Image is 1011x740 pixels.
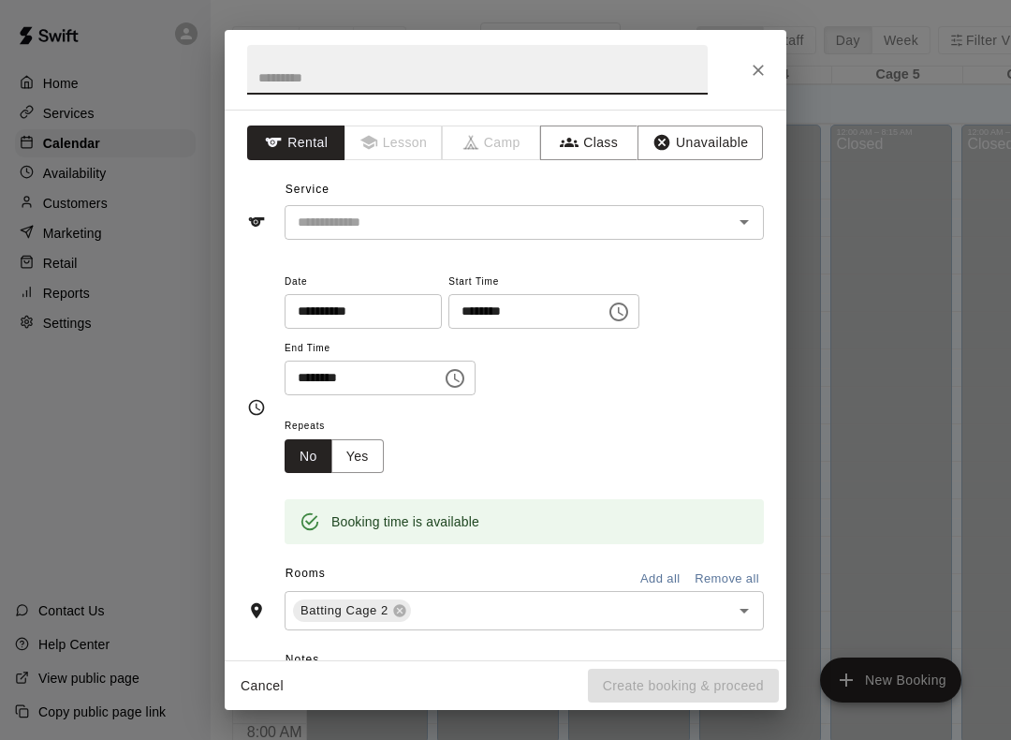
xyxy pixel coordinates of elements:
[293,599,411,622] div: Batting Cage 2
[637,126,763,160] button: Unavailable
[690,565,764,594] button: Remove all
[247,601,266,620] svg: Rooms
[293,601,396,620] span: Batting Cage 2
[286,567,326,580] span: Rooms
[285,270,442,295] span: Date
[285,336,476,362] span: End Time
[247,213,266,231] svg: Service
[285,294,429,329] input: Choose date, selected date is Sep 14, 2025
[285,439,332,474] button: No
[345,126,444,160] span: Lessons must be created in the Services page first
[286,645,764,675] span: Notes
[741,53,775,87] button: Close
[331,439,384,474] button: Yes
[247,126,345,160] button: Rental
[731,209,757,235] button: Open
[285,439,384,474] div: outlined button group
[286,183,330,196] span: Service
[630,565,690,594] button: Add all
[232,669,292,703] button: Cancel
[600,293,637,331] button: Choose time, selected time is 2:15 PM
[540,126,638,160] button: Class
[331,505,479,539] div: Booking time is available
[448,270,639,295] span: Start Time
[731,598,757,624] button: Open
[247,398,266,417] svg: Timing
[443,126,541,160] span: Camps can only be created in the Services page
[436,360,474,397] button: Choose time, selected time is 2:30 PM
[285,414,399,439] span: Repeats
